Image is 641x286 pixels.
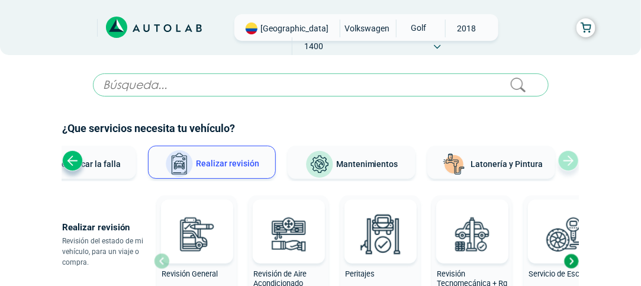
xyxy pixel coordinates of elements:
button: Mantenimientos [288,146,415,179]
span: Mantenimientos [336,159,398,169]
img: AD0BCuuxAAAAAElFTkSuQmCC [455,202,490,237]
span: [GEOGRAPHIC_DATA] [260,23,328,34]
img: Realizar revisión [165,150,194,178]
img: AD0BCuuxAAAAAElFTkSuQmCC [546,202,582,237]
p: Revisión del estado de mi vehículo, para un viaje o compra. [62,236,154,268]
span: Peritajes [345,269,375,278]
span: Identificar la falla [54,159,121,168]
img: AD0BCuuxAAAAAElFTkSuQmCC [363,202,398,237]
button: Realizar revisión [148,146,276,179]
img: Latonería y Pintura [440,150,468,179]
div: Previous slide [62,150,83,171]
h2: ¿Que servicios necesita tu vehículo? [62,121,579,136]
img: AD0BCuuxAAAAAElFTkSuQmCC [271,202,307,237]
img: escaner-v3.svg [538,208,590,260]
img: aire_acondicionado-v3.svg [263,208,315,260]
span: 1400 [292,37,334,55]
span: 2018 [446,20,488,37]
img: peritaje-v3.svg [355,208,407,260]
img: Flag of COLOMBIA [246,23,257,34]
button: Latonería y Pintura [427,146,555,179]
img: Mantenimientos [305,150,334,179]
input: Búsqueda... [93,73,549,97]
button: Identificar la falla [8,146,136,179]
img: revision_general-v3.svg [171,208,223,260]
img: revision_tecno_mecanica-v3.svg [446,208,498,260]
span: Servicio de Escáner [529,269,594,278]
div: Next slide [562,252,580,270]
span: Realizar revisión [196,159,259,168]
img: AD0BCuuxAAAAAElFTkSuQmCC [179,202,215,237]
span: VOLKSWAGEN [345,20,390,37]
span: Latonería y Pintura [471,159,543,169]
span: GOLF [397,20,439,36]
span: Revisión General [162,269,218,278]
p: Realizar revisión [62,219,154,236]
